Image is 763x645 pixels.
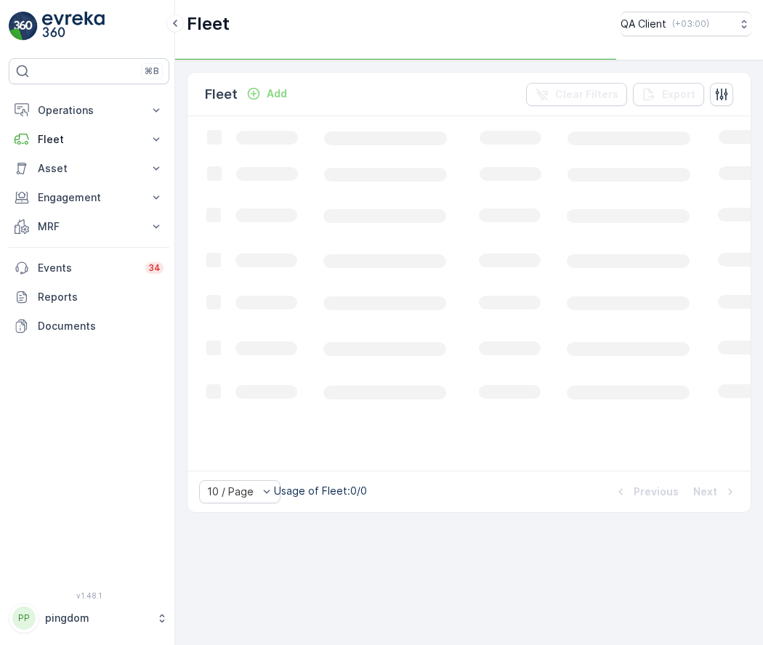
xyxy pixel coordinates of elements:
[45,611,149,625] p: pingdom
[205,84,238,105] p: Fleet
[38,132,140,147] p: Fleet
[692,483,739,500] button: Next
[633,83,704,106] button: Export
[662,87,695,102] p: Export
[9,603,169,633] button: PPpingdom
[9,253,169,283] a: Events34
[9,125,169,154] button: Fleet
[9,283,169,312] a: Reports
[9,12,38,41] img: logo
[526,83,627,106] button: Clear Filters
[38,161,140,176] p: Asset
[9,183,169,212] button: Engagement
[9,96,169,125] button: Operations
[274,484,367,498] p: Usage of Fleet : 0/0
[693,484,717,499] p: Next
[621,17,666,31] p: QA Client
[9,312,169,341] a: Documents
[9,212,169,241] button: MRF
[672,18,709,30] p: ( +03:00 )
[38,103,140,118] p: Operations
[241,85,293,102] button: Add
[148,262,161,274] p: 34
[555,87,618,102] p: Clear Filters
[38,290,163,304] p: Reports
[612,483,680,500] button: Previous
[9,591,169,600] span: v 1.48.1
[9,154,169,183] button: Asset
[187,12,230,36] p: Fleet
[634,484,679,499] p: Previous
[38,219,140,234] p: MRF
[38,190,140,205] p: Engagement
[145,65,159,77] p: ⌘B
[621,12,751,36] button: QA Client(+03:00)
[38,319,163,333] p: Documents
[12,607,36,630] div: PP
[267,86,287,101] p: Add
[42,12,105,41] img: logo_light-DOdMpM7g.png
[38,261,137,275] p: Events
